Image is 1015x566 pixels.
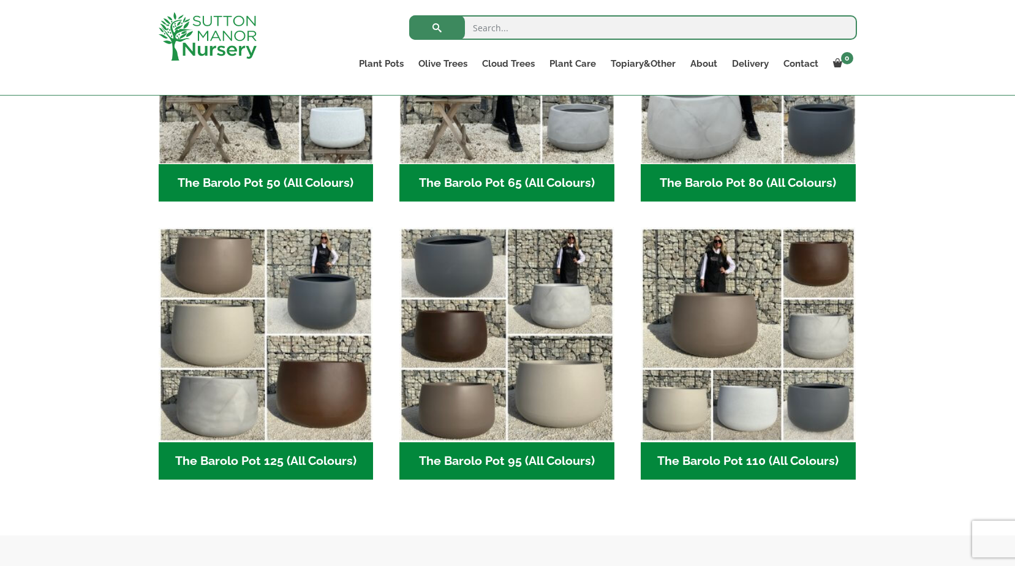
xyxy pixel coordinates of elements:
a: Contact [776,55,826,72]
h2: The Barolo Pot 65 (All Colours) [399,164,614,202]
img: logo [159,12,257,61]
a: Plant Care [542,55,603,72]
a: Plant Pots [352,55,411,72]
h2: The Barolo Pot 110 (All Colours) [641,442,856,480]
a: Visit product category The Barolo Pot 110 (All Colours) [641,227,856,480]
img: The Barolo Pot 110 (All Colours) [641,227,856,442]
h2: The Barolo Pot 125 (All Colours) [159,442,374,480]
span: 0 [841,52,853,64]
a: Topiary&Other [603,55,683,72]
img: The Barolo Pot 125 (All Colours) [159,227,374,442]
a: Visit product category The Barolo Pot 95 (All Colours) [399,227,614,480]
a: Delivery [725,55,776,72]
a: About [683,55,725,72]
a: 0 [826,55,857,72]
h2: The Barolo Pot 80 (All Colours) [641,164,856,202]
input: Search... [409,15,857,40]
h2: The Barolo Pot 50 (All Colours) [159,164,374,202]
a: Cloud Trees [475,55,542,72]
img: The Barolo Pot 95 (All Colours) [399,227,614,442]
a: Visit product category The Barolo Pot 125 (All Colours) [159,227,374,480]
h2: The Barolo Pot 95 (All Colours) [399,442,614,480]
a: Olive Trees [411,55,475,72]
